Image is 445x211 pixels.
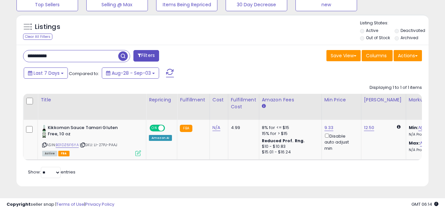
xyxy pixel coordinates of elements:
a: N/A [420,140,428,146]
div: 4.99 [231,125,254,131]
div: 15% for > $15 [262,131,317,137]
div: 8% for <= $15 [262,125,317,131]
button: Aug-28 - Sep-03 [102,67,159,79]
button: Columns [362,50,393,61]
div: Fulfillment [180,96,207,103]
span: | SKU: LI-27PJ-PAAJ [80,142,117,147]
span: 2025-09-11 06:14 GMT [411,201,438,207]
button: Filters [133,50,159,62]
label: Archived [401,35,418,40]
a: 9.33 [324,124,334,131]
span: All listings currently available for purchase on Amazon [42,151,57,156]
b: Max: [409,140,420,146]
span: FBA [58,151,70,156]
small: FBA [180,125,192,132]
label: Deactivated [401,28,425,33]
small: Amazon Fees. [262,103,266,109]
div: [PERSON_NAME] [364,96,403,103]
a: Terms of Use [56,201,84,207]
b: Kikkoman Sauce Tamari Gluten Free, 10 oz [48,125,128,139]
div: Cost [212,96,225,103]
div: Disable auto adjust min [324,132,356,151]
div: Clear All Filters [23,34,52,40]
span: Show: entries [28,169,75,175]
span: ON [150,125,158,131]
p: Listing States: [360,20,429,26]
div: Displaying 1 to 1 of 1 items [370,85,422,91]
label: Active [366,28,378,33]
button: Actions [394,50,422,61]
h5: Listings [35,22,60,32]
div: $15.01 - $16.24 [262,149,317,155]
strong: Copyright [7,201,31,207]
a: Privacy Policy [85,201,114,207]
b: Min: [409,124,419,131]
button: Save View [326,50,361,61]
span: OFF [164,125,175,131]
div: Repricing [149,96,174,103]
a: N/A [212,124,220,131]
div: Fulfillment Cost [231,96,256,110]
span: Columns [366,52,387,59]
img: 41boCj2b2zL._SL40_.jpg [42,125,46,138]
label: Out of Stock [366,35,390,40]
a: 12.50 [364,124,375,131]
span: Aug-28 - Sep-03 [112,70,151,76]
div: seller snap | | [7,201,114,208]
span: Compared to: [69,70,99,77]
div: Amazon AI [149,135,172,141]
span: Last 7 Days [34,70,60,76]
div: $10 - $10.83 [262,144,317,149]
div: Amazon Fees [262,96,319,103]
b: Reduced Prof. Rng. [262,138,305,144]
a: N/A [418,124,426,131]
div: ASIN: [42,125,141,155]
div: Min Price [324,96,358,103]
div: Title [41,96,143,103]
a: B01DZ6F6YA [56,142,79,148]
button: Last 7 Days [24,67,68,79]
i: Calculated using Dynamic Max Price. [397,125,401,129]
